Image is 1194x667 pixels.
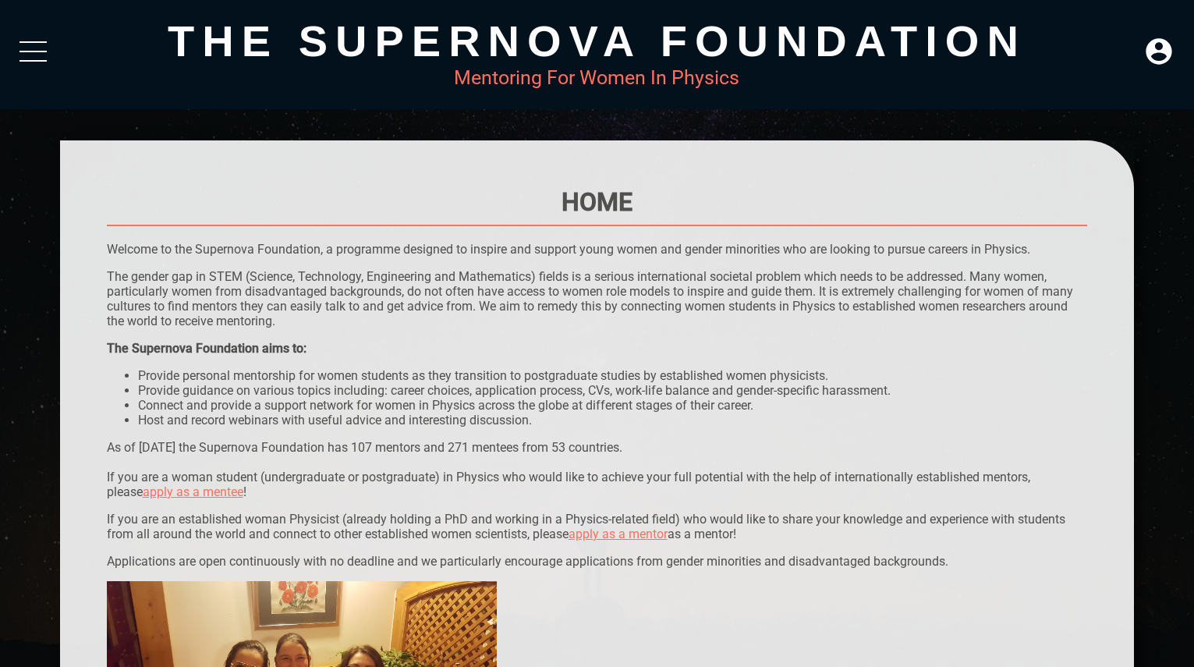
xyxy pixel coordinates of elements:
[138,368,1088,383] li: Provide personal mentorship for women students as they transition to postgraduate studies by esta...
[60,16,1135,66] div: The Supernova Foundation
[143,484,243,499] a: apply as a mentee
[569,527,668,541] a: apply as a mentor
[107,554,1088,569] p: Applications are open continuously with no deadline and we particularly encourage applications fr...
[107,187,1088,217] h1: Home
[107,341,1088,356] div: The Supernova Foundation aims to:
[138,398,1088,413] li: Connect and provide a support network for women in Physics across the globe at different stages o...
[138,413,1088,428] li: Host and record webinars with useful advice and interesting discussion.
[107,512,1088,541] p: If you are an established woman Physicist (already holding a PhD and working in a Physics-related...
[107,269,1088,328] p: The gender gap in STEM (Science, Technology, Engineering and Mathematics) fields is a serious int...
[107,440,1088,499] p: As of [DATE] the Supernova Foundation has 107 mentors and 271 mentees from 53 countries. If you a...
[138,383,1088,398] li: Provide guidance on various topics including: career choices, application process, CVs, work-life...
[60,66,1135,89] div: Mentoring For Women In Physics
[107,242,1088,257] p: Welcome to the Supernova Foundation, a programme designed to inspire and support young women and ...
